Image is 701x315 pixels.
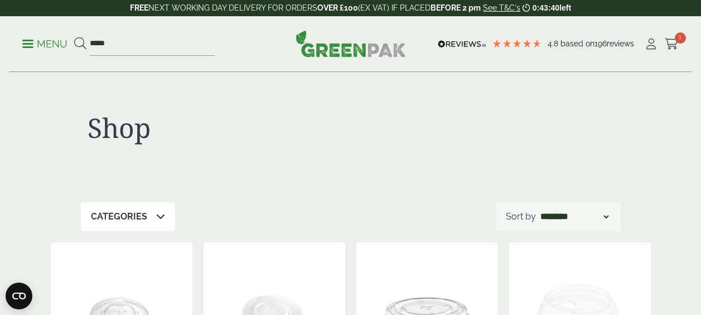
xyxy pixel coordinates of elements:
a: 1 [665,36,679,52]
select: Shop order [538,210,611,223]
button: Open CMP widget [6,283,32,309]
a: See T&C's [483,3,520,12]
strong: BEFORE 2 pm [431,3,481,12]
span: 0:43:40 [533,3,559,12]
i: My Account [644,39,658,50]
img: REVIEWS.io [438,40,486,48]
strong: FREE [130,3,148,12]
i: Cart [665,39,679,50]
span: 1 [675,32,686,44]
span: 4.8 [548,39,560,48]
p: Categories [91,210,147,223]
h1: Shop [88,112,344,144]
strong: OVER £100 [317,3,358,12]
span: 196 [594,39,607,48]
span: left [559,3,571,12]
span: reviews [607,39,634,48]
div: 4.79 Stars [492,39,542,49]
img: GreenPak Supplies [296,30,406,57]
span: Based on [560,39,594,48]
a: Menu [22,37,67,49]
p: Menu [22,37,67,51]
p: Sort by [506,210,536,223]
